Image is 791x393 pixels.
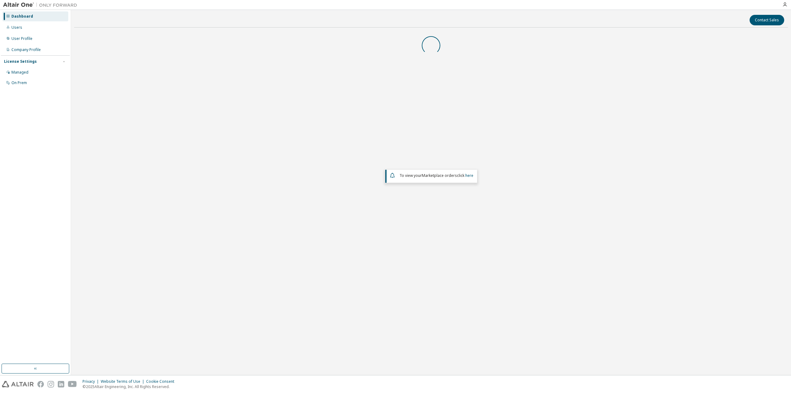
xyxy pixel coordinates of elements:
div: User Profile [11,36,32,41]
div: Website Terms of Use [101,379,146,384]
p: © 2025 Altair Engineering, Inc. All Rights Reserved. [82,384,178,389]
div: License Settings [4,59,37,64]
div: Managed [11,70,28,75]
img: youtube.svg [68,381,77,387]
img: instagram.svg [48,381,54,387]
span: To view your click [400,173,473,178]
div: Dashboard [11,14,33,19]
div: Privacy [82,379,101,384]
img: facebook.svg [37,381,44,387]
a: here [465,173,473,178]
em: Marketplace orders [422,173,457,178]
div: Cookie Consent [146,379,178,384]
button: Contact Sales [750,15,784,25]
img: Altair One [3,2,80,8]
div: On Prem [11,80,27,85]
img: linkedin.svg [58,381,64,387]
div: Company Profile [11,47,41,52]
div: Users [11,25,22,30]
img: altair_logo.svg [2,381,34,387]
